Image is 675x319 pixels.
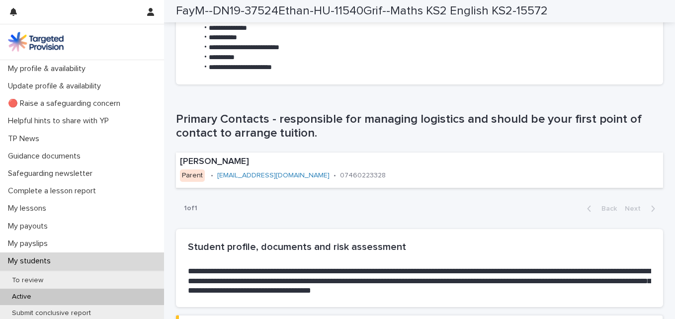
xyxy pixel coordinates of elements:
p: Helpful hints to share with YP [4,116,117,126]
a: 07460223328 [340,172,386,179]
p: Active [4,293,39,301]
img: M5nRWzHhSzIhMunXDL62 [8,32,64,52]
p: Submit conclusive report [4,309,99,318]
p: Guidance documents [4,152,88,161]
p: [PERSON_NAME] [180,157,455,167]
p: My students [4,256,59,266]
p: My payslips [4,239,56,248]
a: [EMAIL_ADDRESS][DOMAIN_NAME] [217,172,330,179]
p: 1 of 1 [176,196,205,221]
h2: Student profile, documents and risk assessment [188,241,651,253]
p: Update profile & availability [4,81,109,91]
p: TP News [4,134,47,144]
button: Back [579,204,621,213]
p: Safeguarding newsletter [4,169,100,178]
h1: Primary Contacts - responsible for managing logistics and should be your first point of contact t... [176,112,663,141]
p: My profile & availability [4,64,93,74]
span: Back [595,205,617,212]
p: • [211,171,213,180]
span: Next [625,205,647,212]
p: Complete a lesson report [4,186,104,196]
a: [PERSON_NAME]Parent•[EMAIL_ADDRESS][DOMAIN_NAME]•07460223328 [176,153,663,188]
h2: FayM--DN19-37524Ethan-HU-11540Grif--Maths KS2 English KS2-15572 [176,4,548,18]
p: 🔴 Raise a safeguarding concern [4,99,128,108]
div: Parent [180,169,205,182]
p: To review [4,276,51,285]
p: My lessons [4,204,54,213]
p: • [334,171,336,180]
button: Next [621,204,663,213]
p: My payouts [4,222,56,231]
